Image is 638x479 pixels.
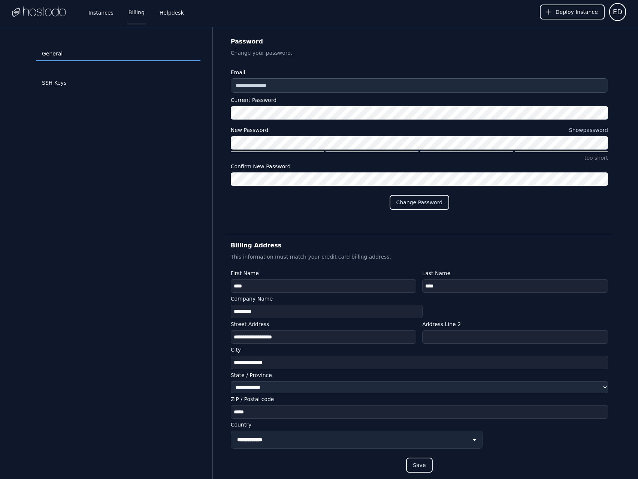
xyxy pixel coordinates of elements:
[231,154,608,162] p: too short
[422,320,608,329] label: Address Line 2
[231,420,608,429] label: Country
[231,294,608,303] label: Company Name
[12,6,66,18] img: Logo
[422,269,608,278] label: Last Name
[36,76,200,90] a: SSH Keys
[36,47,200,61] a: General
[556,8,598,16] span: Deploy Instance
[231,371,608,380] label: State / Province
[231,48,608,57] p: Change your password.
[231,240,608,251] h2: Billing Address
[540,4,605,19] button: Deploy Instance
[231,162,608,171] label: Confirm New Password
[231,126,268,135] div: New Password
[231,68,608,77] label: Email
[231,320,417,329] label: Street Address
[231,269,417,278] label: First Name
[231,96,608,105] label: Current Password
[231,36,608,47] h2: Password
[569,126,608,134] button: New Password
[390,195,449,210] button: Change Password
[613,7,622,17] span: ED
[231,395,608,404] label: ZIP / Postal code
[231,252,608,261] p: This information must match your credit card billing address.
[609,3,626,21] button: User menu
[231,345,608,354] label: City
[406,458,432,473] button: Save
